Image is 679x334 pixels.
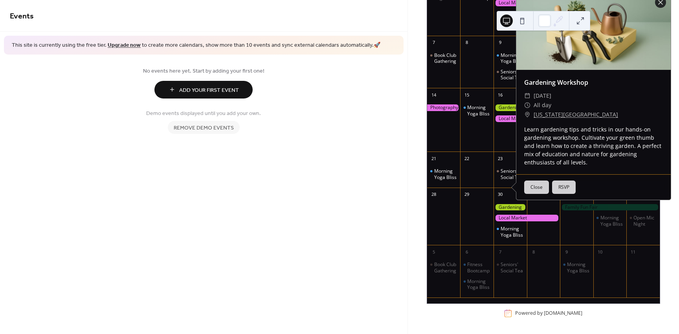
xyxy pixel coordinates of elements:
[552,181,576,194] button: RSVP
[146,109,261,117] span: Demo events displayed until you add your own.
[434,261,457,274] div: Book Club Gathering
[524,100,530,110] div: ​
[496,38,505,47] div: 9
[496,91,505,99] div: 16
[496,190,505,199] div: 30
[429,190,438,199] div: 28
[494,204,527,211] div: Gardening Workshop
[494,69,527,81] div: Seniors' Social Tea
[496,154,505,163] div: 23
[529,248,538,256] div: 8
[596,248,604,256] div: 10
[633,215,657,227] div: Open Mic Night
[524,110,530,119] div: ​
[501,226,524,238] div: Morning Yoga Bliss
[534,110,618,119] a: [US_STATE][GEOGRAPHIC_DATA]
[501,69,524,81] div: Seniors' Social Tea
[524,181,549,194] button: Close
[494,215,560,221] div: Local Market
[494,104,527,111] div: Gardening Workshop
[460,104,494,117] div: Morning Yoga Bliss
[494,52,527,64] div: Morning Yoga Bliss
[629,248,637,256] div: 11
[427,261,461,274] div: Book Club Gathering
[108,40,141,51] a: Upgrade now
[429,38,438,47] div: 7
[494,226,527,238] div: Morning Yoga Bliss
[524,91,530,100] div: ​
[515,310,582,317] div: Powered by
[174,124,234,132] span: Remove demo events
[467,104,490,117] div: Morning Yoga Bliss
[501,52,524,64] div: Morning Yoga Bliss
[534,91,551,100] span: [DATE]
[462,190,471,199] div: 29
[516,125,671,166] div: Learn gardening tips and tricks in our hands-on gardening workshop. Cultivate your green thumb an...
[494,261,527,274] div: Seniors' Social Tea
[462,38,471,47] div: 8
[593,215,627,227] div: Morning Yoga Bliss
[467,261,490,274] div: Fitness Bootcamp
[534,100,551,110] span: All day
[501,261,524,274] div: Seniors' Social Tea
[494,115,560,122] div: Local Market
[427,168,461,180] div: Morning Yoga Bliss
[462,154,471,163] div: 22
[560,204,660,211] div: Family Fun Fair
[562,248,571,256] div: 9
[544,310,582,317] a: [DOMAIN_NAME]
[560,261,593,274] div: Morning Yoga Bliss
[434,168,457,180] div: Morning Yoga Bliss
[467,278,490,290] div: Morning Yoga Bliss
[10,67,398,75] span: No events here yet. Start by adding your first one!
[626,215,660,227] div: Open Mic Night
[600,215,624,227] div: Morning Yoga Bliss
[427,52,461,64] div: Book Club Gathering
[462,248,471,256] div: 6
[427,104,461,111] div: Photography Exhibition
[494,168,527,180] div: Seniors' Social Tea
[429,248,438,256] div: 5
[516,78,671,87] div: Gardening Workshop
[501,168,524,180] div: Seniors' Social Tea
[154,81,253,99] button: Add Your First Event
[179,86,239,94] span: Add Your First Event
[460,261,494,274] div: Fitness Bootcamp
[168,121,240,134] button: Remove demo events
[462,91,471,99] div: 15
[429,91,438,99] div: 14
[434,52,457,64] div: Book Club Gathering
[10,81,398,99] a: Add Your First Event
[567,261,590,274] div: Morning Yoga Bliss
[10,9,34,24] span: Events
[460,278,494,290] div: Morning Yoga Bliss
[429,154,438,163] div: 21
[496,248,505,256] div: 7
[12,42,380,49] span: This site is currently using the free tier. to create more calendars, show more than 10 events an...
